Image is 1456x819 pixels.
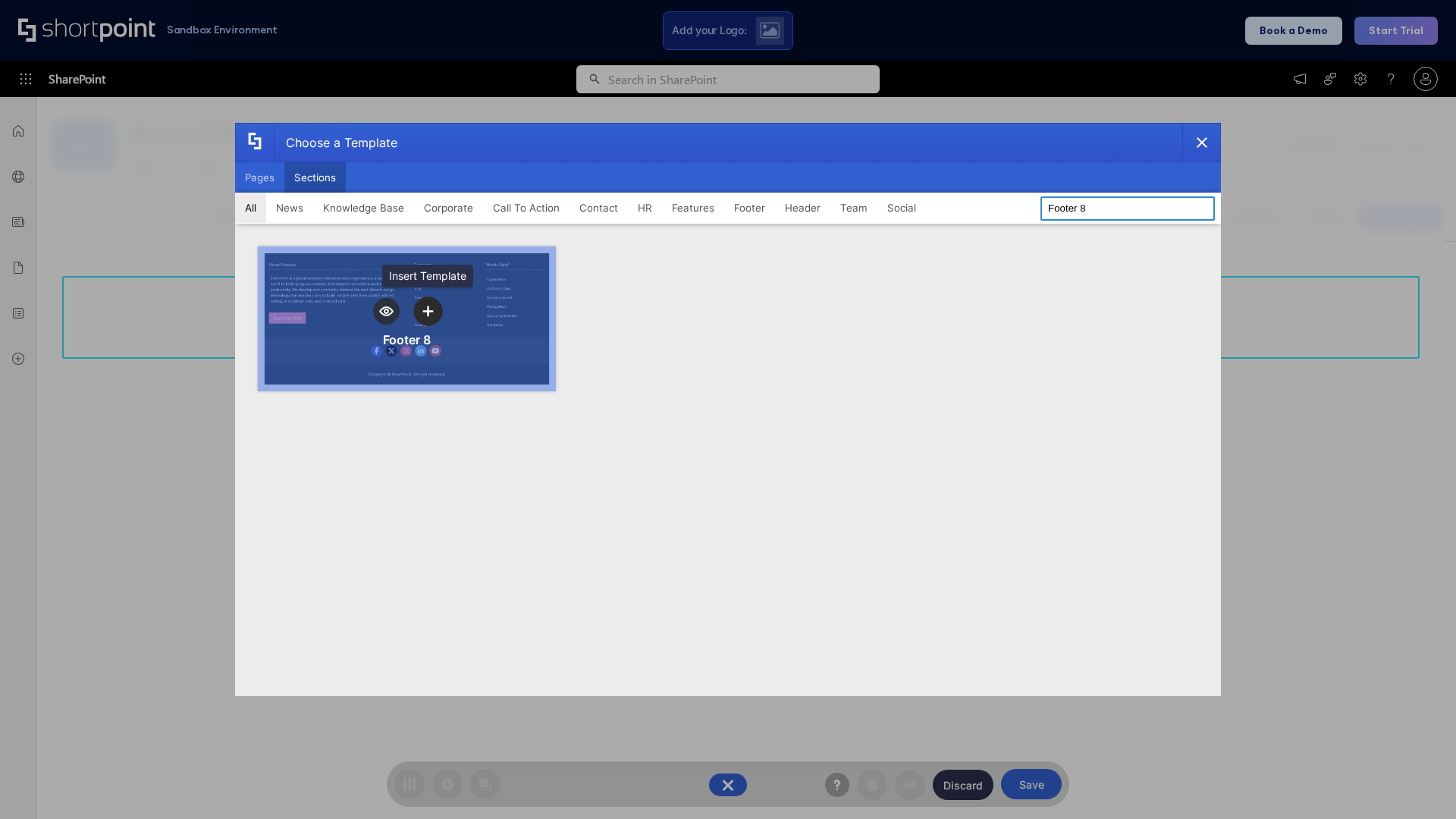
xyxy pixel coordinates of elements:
[235,162,284,193] button: Pages
[235,123,1221,696] div: template selector
[570,193,628,223] button: Contact
[235,193,266,223] button: All
[775,193,830,223] button: Header
[1380,746,1456,819] iframe: Chat Widget
[313,193,414,223] button: Knowledge Base
[274,124,397,162] div: Choose a Template
[877,193,926,223] button: Social
[830,193,877,223] button: Team
[284,162,346,193] button: Sections
[662,193,724,223] button: Features
[1040,196,1215,221] input: Search
[628,193,662,223] button: HR
[414,193,483,223] button: Corporate
[724,193,775,223] button: Footer
[483,193,570,223] button: Call To Action
[383,332,431,347] div: Footer 8
[266,193,313,223] button: News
